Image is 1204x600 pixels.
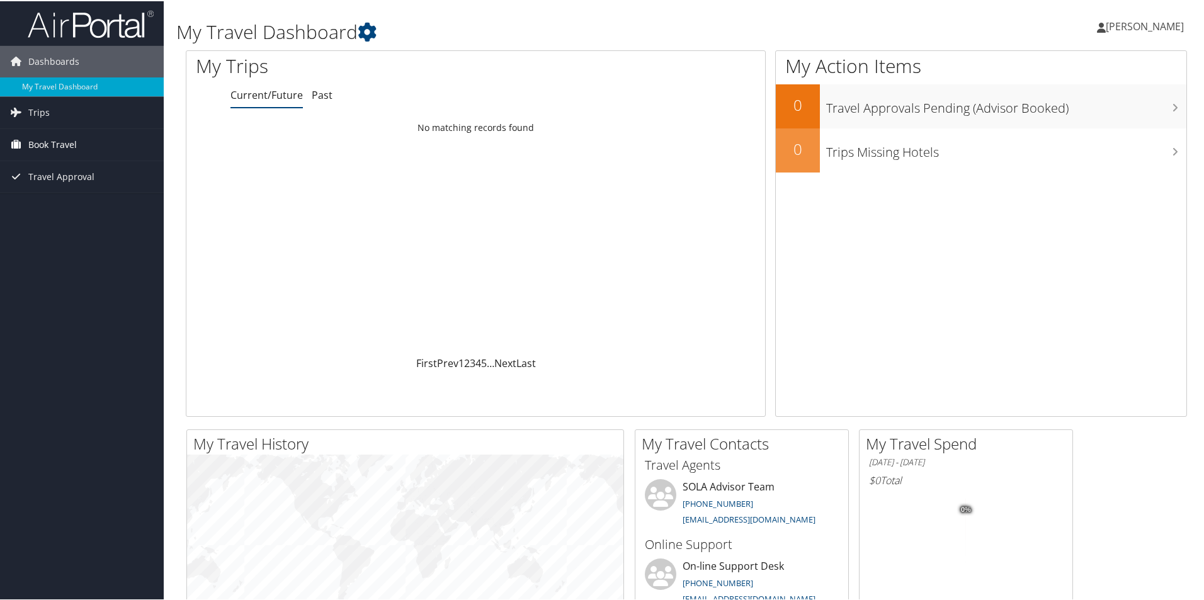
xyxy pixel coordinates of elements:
[475,355,481,369] a: 4
[437,355,458,369] a: Prev
[776,83,1186,127] a: 0Travel Approvals Pending (Advisor Booked)
[28,8,154,38] img: airportal-logo.png
[28,45,79,76] span: Dashboards
[776,127,1186,171] a: 0Trips Missing Hotels
[28,128,77,159] span: Book Travel
[1106,18,1184,32] span: [PERSON_NAME]
[869,472,880,486] span: $0
[869,472,1063,486] h6: Total
[639,478,845,529] li: SOLA Advisor Team
[487,355,494,369] span: …
[683,497,753,508] a: [PHONE_NUMBER]
[196,52,514,78] h1: My Trips
[642,432,848,453] h2: My Travel Contacts
[645,455,839,473] h3: Travel Agents
[1097,6,1196,44] a: [PERSON_NAME]
[826,136,1186,160] h3: Trips Missing Hotels
[312,87,332,101] a: Past
[186,115,765,138] td: No matching records found
[516,355,536,369] a: Last
[464,355,470,369] a: 2
[481,355,487,369] a: 5
[961,505,971,512] tspan: 0%
[193,432,623,453] h2: My Travel History
[869,455,1063,467] h6: [DATE] - [DATE]
[866,432,1072,453] h2: My Travel Spend
[683,576,753,587] a: [PHONE_NUMBER]
[230,87,303,101] a: Current/Future
[470,355,475,369] a: 3
[826,92,1186,116] h3: Travel Approvals Pending (Advisor Booked)
[683,512,815,524] a: [EMAIL_ADDRESS][DOMAIN_NAME]
[176,18,856,44] h1: My Travel Dashboard
[645,535,839,552] h3: Online Support
[458,355,464,369] a: 1
[28,96,50,127] span: Trips
[776,137,820,159] h2: 0
[416,355,437,369] a: First
[776,93,820,115] h2: 0
[494,355,516,369] a: Next
[28,160,94,191] span: Travel Approval
[776,52,1186,78] h1: My Action Items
